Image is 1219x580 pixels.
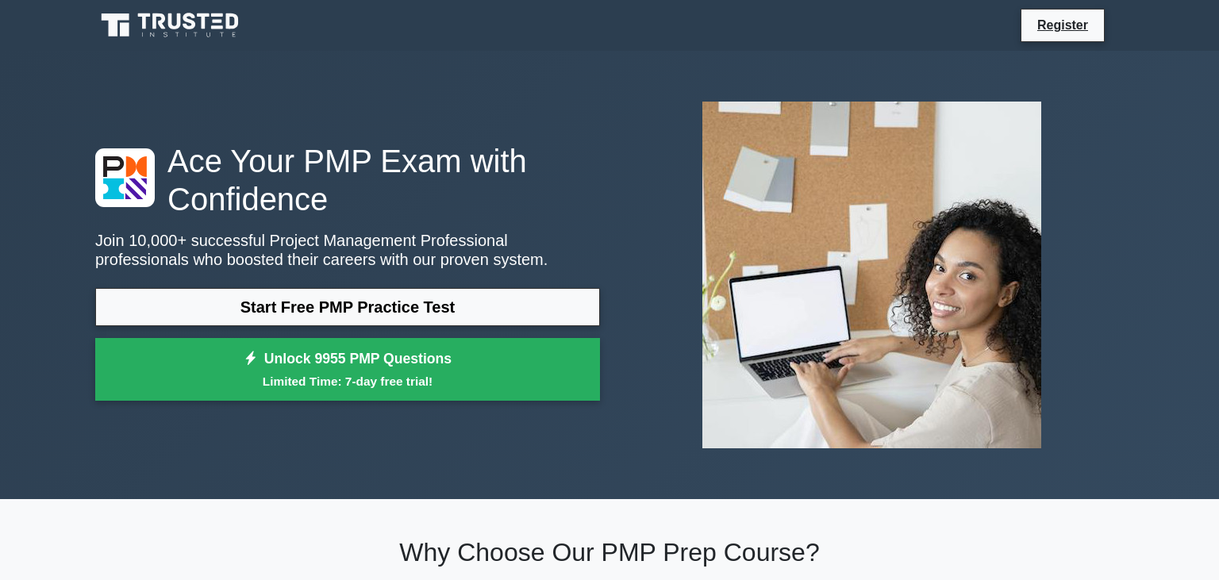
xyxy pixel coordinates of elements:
[1028,15,1098,35] a: Register
[95,537,1124,567] h2: Why Choose Our PMP Prep Course?
[95,288,600,326] a: Start Free PMP Practice Test
[115,372,580,390] small: Limited Time: 7-day free trial!
[95,231,600,269] p: Join 10,000+ successful Project Management Professional professionals who boosted their careers w...
[95,142,600,218] h1: Ace Your PMP Exam with Confidence
[95,338,600,401] a: Unlock 9955 PMP QuestionsLimited Time: 7-day free trial!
